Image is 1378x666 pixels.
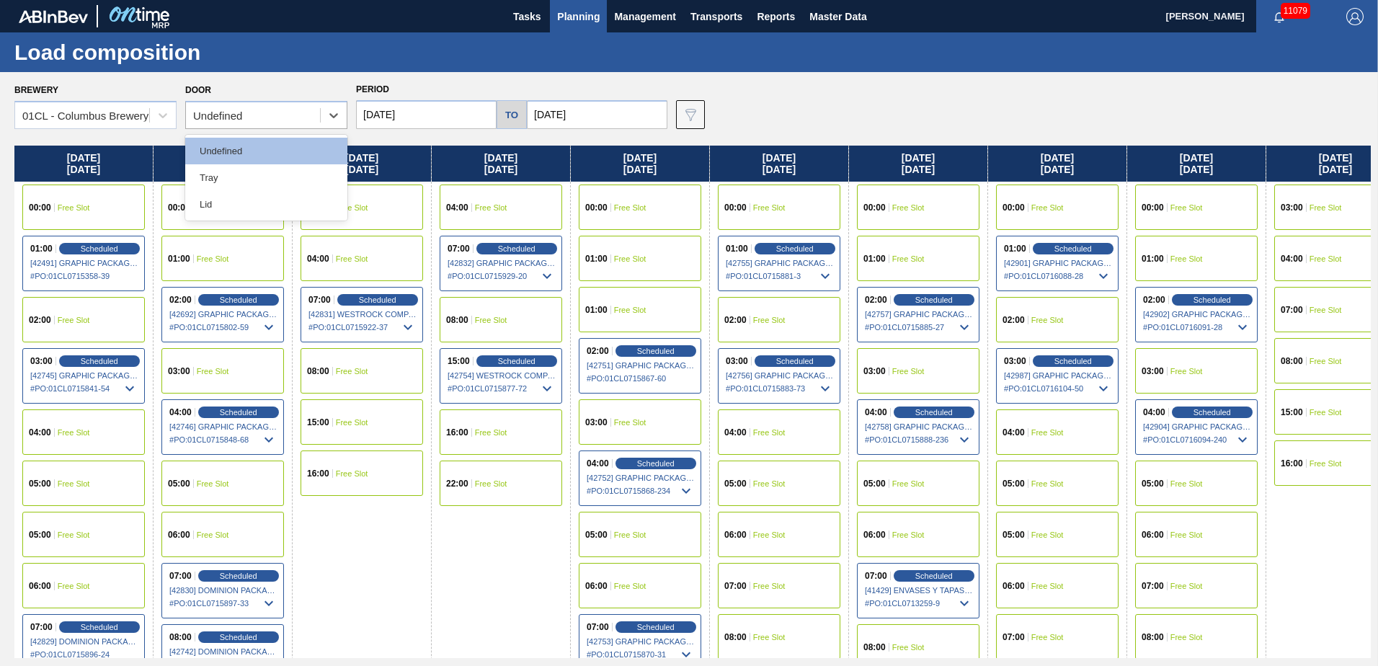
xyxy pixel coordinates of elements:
[863,479,886,488] span: 05:00
[614,418,646,427] span: Free Slot
[1003,203,1025,212] span: 00:00
[1003,530,1025,539] span: 05:00
[30,637,138,646] span: [42829] DOMINION PACKAGING, INC. - 0008325026
[30,267,138,285] span: # PO : 01CL0715358-39
[753,428,786,437] span: Free Slot
[30,357,53,365] span: 03:00
[1346,8,1364,25] img: Logout
[58,479,90,488] span: Free Slot
[336,203,368,212] span: Free Slot
[498,357,535,365] span: Scheduled
[915,408,953,417] span: Scheduled
[1031,633,1064,641] span: Free Slot
[168,530,190,539] span: 06:00
[724,428,747,437] span: 04:00
[1031,316,1064,324] span: Free Slot
[757,8,795,25] span: Reports
[169,647,277,656] span: [42742] DOMINION PACKAGING, INC. - 0008325026
[308,310,417,319] span: [42831] WESTROCK COMPANY - FOLDING CAR - 0008219776
[169,422,277,431] span: [42746] GRAPHIC PACKAGING INTERNATIONA - 0008221069
[185,138,347,164] div: Undefined
[1170,582,1203,590] span: Free Slot
[475,479,507,488] span: Free Slot
[29,582,51,590] span: 06:00
[154,146,292,182] div: [DATE] [DATE]
[169,595,277,612] span: # PO : 01CL0715897-33
[726,357,748,365] span: 03:00
[863,643,886,652] span: 08:00
[865,319,973,336] span: # PO : 01CL0715885-27
[585,254,608,263] span: 01:00
[505,110,518,120] h5: to
[307,254,329,263] span: 04:00
[81,623,118,631] span: Scheduled
[1031,203,1064,212] span: Free Slot
[614,582,646,590] span: Free Slot
[1031,582,1064,590] span: Free Slot
[448,267,556,285] span: # PO : 01CL0715929-20
[726,244,748,253] span: 01:00
[220,408,257,417] span: Scheduled
[637,623,675,631] span: Scheduled
[726,380,834,397] span: # PO : 01CL0715883-73
[446,428,468,437] span: 16:00
[753,530,786,539] span: Free Slot
[293,146,431,182] div: [DATE] [DATE]
[753,316,786,324] span: Free Slot
[1003,479,1025,488] span: 05:00
[1310,306,1342,314] span: Free Slot
[1310,254,1342,263] span: Free Slot
[475,428,507,437] span: Free Slot
[168,254,190,263] span: 01:00
[30,623,53,631] span: 07:00
[307,367,329,376] span: 08:00
[726,259,834,267] span: [42755] GRAPHIC PACKAGING INTERNATIONA - 0008221069
[1281,357,1303,365] span: 08:00
[58,428,90,437] span: Free Slot
[1143,310,1251,319] span: [42902] GRAPHIC PACKAGING INTERNATIONA - 0008221069
[29,203,51,212] span: 00:00
[637,347,675,355] span: Scheduled
[865,310,973,319] span: [42757] GRAPHIC PACKAGING INTERNATIONA - 0008221069
[1003,582,1025,590] span: 06:00
[1256,6,1302,27] button: Notifications
[724,530,747,539] span: 06:00
[193,110,242,122] div: Undefined
[892,643,925,652] span: Free Slot
[14,44,270,61] h1: Load composition
[432,146,570,182] div: [DATE] [DATE]
[587,637,695,646] span: [42753] GRAPHIC PACKAGING INTERNATIONA - 0008221069
[1004,259,1112,267] span: [42901] GRAPHIC PACKAGING INTERNATIONA - 0008221069
[849,146,987,182] div: [DATE] [DATE]
[169,408,192,417] span: 04:00
[58,316,90,324] span: Free Slot
[587,361,695,370] span: [42751] GRAPHIC PACKAGING INTERNATIONA - 0008221069
[865,422,973,431] span: [42758] GRAPHIC PACKAGING INTERNATIONA - 0008221069
[1031,479,1064,488] span: Free Slot
[585,203,608,212] span: 00:00
[81,357,118,365] span: Scheduled
[1031,428,1064,437] span: Free Slot
[29,530,51,539] span: 05:00
[169,431,277,448] span: # PO : 01CL0715848-68
[185,85,211,95] label: Door
[448,380,556,397] span: # PO : 01CL0715877-72
[1142,203,1164,212] span: 00:00
[1170,203,1203,212] span: Free Slot
[1142,254,1164,263] span: 01:00
[585,530,608,539] span: 05:00
[336,254,368,263] span: Free Slot
[169,319,277,336] span: # PO : 01CL0715802-59
[776,244,814,253] span: Scheduled
[475,316,507,324] span: Free Slot
[587,623,609,631] span: 07:00
[81,244,118,253] span: Scheduled
[307,469,329,478] span: 16:00
[220,633,257,641] span: Scheduled
[753,203,786,212] span: Free Slot
[587,646,695,663] span: # PO : 01CL0715870-31
[614,530,646,539] span: Free Slot
[1170,367,1203,376] span: Free Slot
[1127,146,1266,182] div: [DATE] [DATE]
[1281,3,1310,19] span: 11079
